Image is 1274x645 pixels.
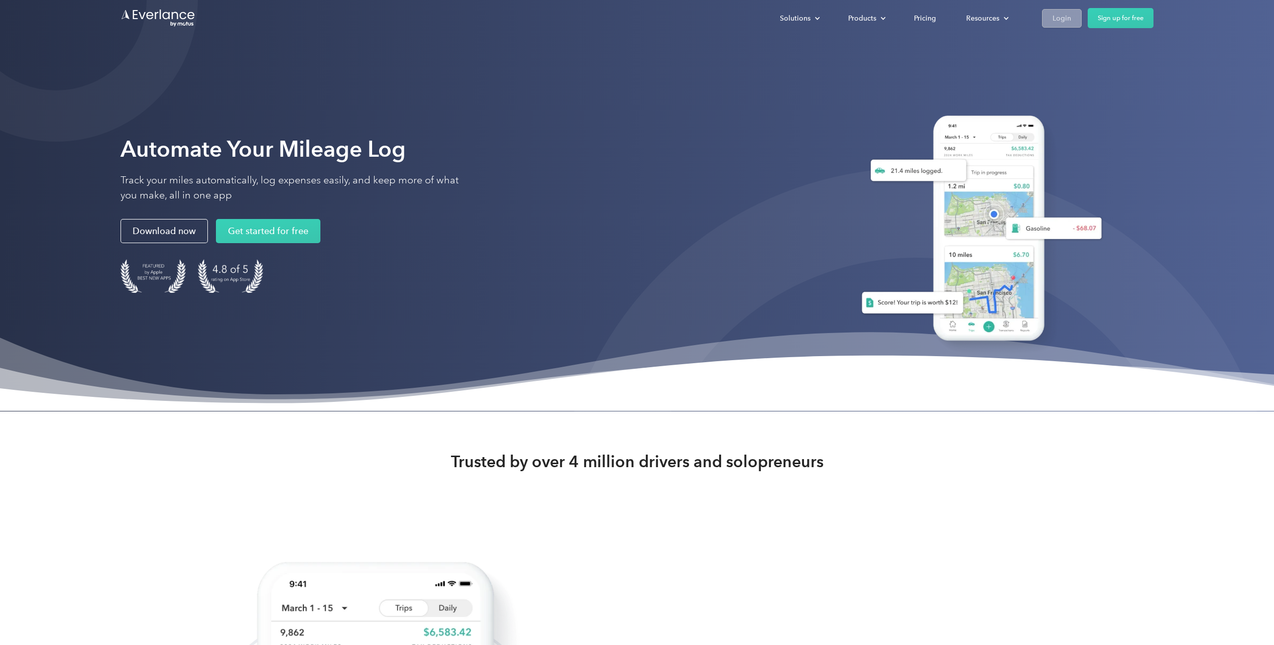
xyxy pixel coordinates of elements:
[838,9,894,27] div: Products
[1053,12,1071,24] div: Login
[914,12,936,24] div: Pricing
[198,260,263,293] img: 4.9 out of 5 stars on the app store
[966,12,999,24] div: Resources
[451,452,824,472] strong: Trusted by over 4 million drivers and solopreneurs
[121,9,196,28] a: Go to homepage
[956,9,1017,27] div: Resources
[121,136,406,162] strong: Automate Your Mileage Log
[904,9,946,27] a: Pricing
[848,12,876,24] div: Products
[121,173,472,203] p: Track your miles automatically, log expenses easily, and keep more of what you make, all in one app
[770,9,828,27] div: Solutions
[846,105,1110,356] img: Everlance, mileage tracker app, expense tracking app
[121,260,186,293] img: Badge for Featured by Apple Best New Apps
[1042,9,1082,27] a: Login
[1088,8,1153,28] a: Sign up for free
[216,220,320,244] a: Get started for free
[121,220,208,244] a: Download now
[780,12,810,24] div: Solutions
